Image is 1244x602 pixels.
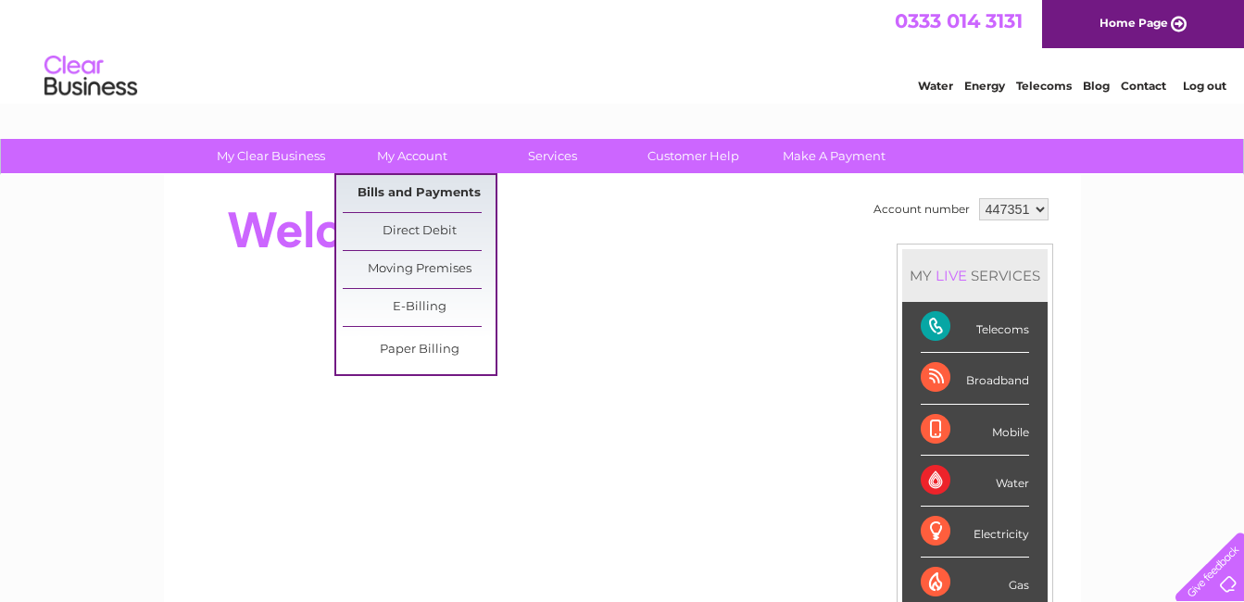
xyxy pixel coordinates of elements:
[964,79,1005,93] a: Energy
[918,79,953,93] a: Water
[921,507,1029,558] div: Electricity
[1083,79,1110,93] a: Blog
[1183,79,1226,93] a: Log out
[1121,79,1166,93] a: Contact
[1016,79,1072,93] a: Telecoms
[343,251,496,288] a: Moving Premises
[921,302,1029,353] div: Telecoms
[335,139,488,173] a: My Account
[902,249,1048,302] div: MY SERVICES
[921,353,1029,404] div: Broadband
[185,10,1061,90] div: Clear Business is a trading name of Verastar Limited (registered in [GEOGRAPHIC_DATA] No. 3667643...
[921,456,1029,507] div: Water
[44,48,138,105] img: logo.png
[921,405,1029,456] div: Mobile
[343,332,496,369] a: Paper Billing
[617,139,770,173] a: Customer Help
[895,9,1023,32] a: 0333 014 3131
[758,139,911,173] a: Make A Payment
[195,139,347,173] a: My Clear Business
[343,289,496,326] a: E-Billing
[932,267,971,284] div: LIVE
[343,213,496,250] a: Direct Debit
[869,194,974,225] td: Account number
[343,175,496,212] a: Bills and Payments
[476,139,629,173] a: Services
